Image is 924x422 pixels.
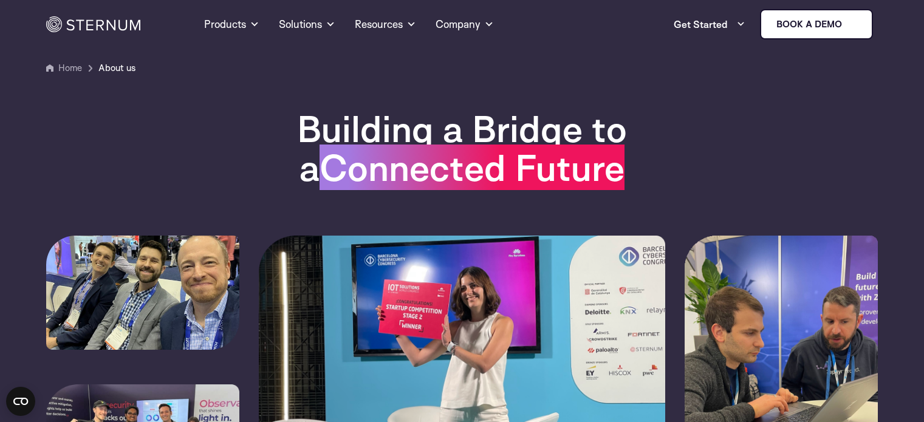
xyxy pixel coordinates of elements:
button: Open CMP widget [6,387,35,416]
a: Get Started [674,12,745,36]
span: Connected Future [320,145,625,190]
a: Resources [355,2,416,46]
h1: Building a Bridge to a [227,109,697,187]
a: Company [436,2,494,46]
a: Book a demo [760,9,873,39]
span: About us [98,61,135,75]
a: Solutions [279,2,335,46]
img: sternum iot [847,19,857,29]
a: Products [204,2,259,46]
a: Home [58,62,82,73]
